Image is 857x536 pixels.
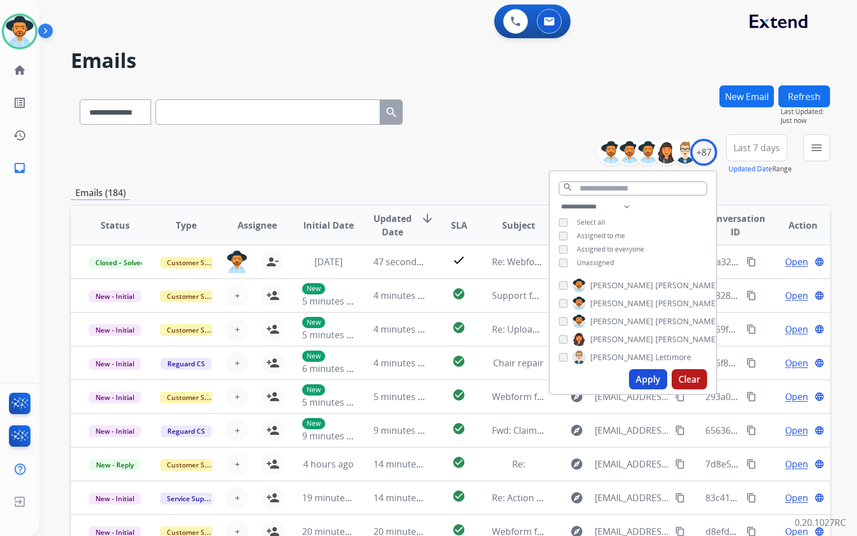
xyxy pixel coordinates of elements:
[785,289,808,302] span: Open
[302,384,325,396] p: New
[302,492,367,504] span: 19 minutes ago
[577,217,605,227] span: Select all
[590,298,653,309] span: [PERSON_NAME]
[814,425,824,435] mat-icon: language
[492,289,691,302] span: Support for [PERSON_NAME] claim from [DATE]
[89,425,141,437] span: New - Initial
[89,392,141,403] span: New - Initial
[13,96,26,110] mat-icon: list_alt
[814,358,824,368] mat-icon: language
[226,487,248,509] button: +
[746,392,756,402] mat-icon: content_copy
[814,459,824,469] mat-icon: language
[655,316,718,327] span: [PERSON_NAME]
[492,323,668,335] span: Re: Upload photos to continue your claim
[746,459,756,469] mat-icon: content_copy
[101,219,130,232] span: Status
[675,493,685,503] mat-icon: content_copy
[746,493,756,503] mat-icon: content_copy
[176,219,197,232] span: Type
[759,206,830,245] th: Action
[492,390,746,403] span: Webform from [EMAIL_ADDRESS][DOMAIN_NAME] on [DATE]
[629,369,667,389] button: Apply
[814,257,824,267] mat-icon: language
[655,298,718,309] span: [PERSON_NAME]
[590,280,653,291] span: [PERSON_NAME]
[655,352,691,363] span: Lettimore
[595,390,669,403] span: [EMAIL_ADDRESS][DOMAIN_NAME]
[421,212,434,225] mat-icon: arrow_downward
[160,459,233,471] span: Customer Support
[89,459,140,471] span: New - Reply
[452,422,466,435] mat-icon: check_circle
[303,458,354,470] span: 4 hours ago
[89,493,141,505] span: New - Initial
[781,107,830,116] span: Last Updated:
[302,351,325,362] p: New
[160,324,233,336] span: Customer Support
[577,244,644,254] span: Assigned to everyone
[235,289,240,302] span: +
[452,388,466,402] mat-icon: check_circle
[89,358,141,370] span: New - Initial
[226,453,248,475] button: +
[13,161,26,175] mat-icon: inbox
[235,322,240,336] span: +
[373,357,434,369] span: 4 minutes ago
[314,256,343,268] span: [DATE]
[226,385,248,408] button: +
[655,280,718,291] span: [PERSON_NAME]
[746,290,756,301] mat-icon: content_copy
[655,334,718,345] span: [PERSON_NAME]
[160,392,233,403] span: Customer Support
[785,424,808,437] span: Open
[373,323,434,335] span: 4 minutes ago
[4,16,35,47] img: avatar
[373,390,434,403] span: 5 minutes ago
[719,85,774,107] button: New Email
[785,390,808,403] span: Open
[452,355,466,368] mat-icon: check_circle
[266,424,280,437] mat-icon: person_add
[266,289,280,302] mat-icon: person_add
[451,219,467,232] span: SLA
[235,457,240,471] span: +
[302,295,362,307] span: 5 minutes ago
[89,290,141,302] span: New - Initial
[161,358,212,370] span: Reguard CS
[502,219,535,232] span: Subject
[814,324,824,334] mat-icon: language
[512,458,525,470] span: Re:
[226,419,248,442] button: +
[373,212,412,239] span: Updated Date
[785,457,808,471] span: Open
[810,141,823,155] mat-icon: menu
[595,457,669,471] span: [EMAIL_ADDRESS][DOMAIN_NAME]
[303,219,354,232] span: Initial Date
[373,256,439,268] span: 47 seconds ago
[226,352,248,374] button: +
[785,322,808,336] span: Open
[373,289,434,302] span: 4 minutes ago
[452,456,466,469] mat-icon: check_circle
[563,182,573,192] mat-icon: search
[238,219,277,232] span: Assignee
[728,165,772,174] button: Updated Date
[452,287,466,301] mat-icon: check_circle
[778,85,830,107] button: Refresh
[746,257,756,267] mat-icon: content_copy
[595,491,669,505] span: [EMAIL_ADDRESS][DOMAIN_NAME]
[814,290,824,301] mat-icon: language
[71,49,830,72] h2: Emails
[13,129,26,142] mat-icon: history
[733,146,780,150] span: Last 7 days
[705,212,765,239] span: Conversation ID
[226,284,248,307] button: +
[570,390,584,403] mat-icon: explore
[570,491,584,505] mat-icon: explore
[577,258,614,267] span: Unassigned
[590,352,653,363] span: [PERSON_NAME]
[590,316,653,327] span: [PERSON_NAME]
[675,425,685,435] mat-icon: content_copy
[452,321,466,334] mat-icon: check_circle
